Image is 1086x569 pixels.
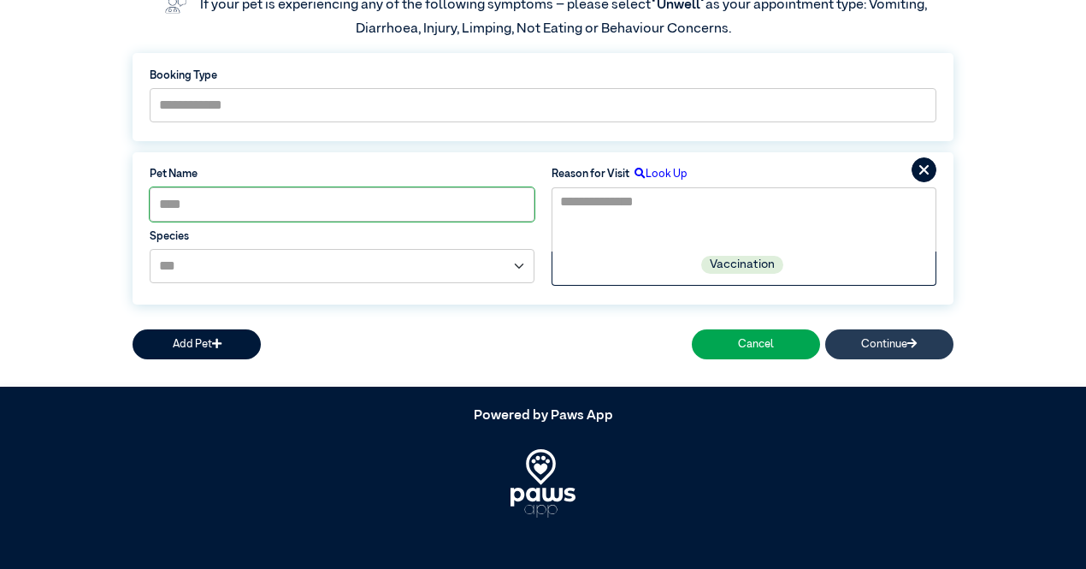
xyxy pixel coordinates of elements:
label: Reason for Visit [552,166,629,182]
label: Pet Name [150,166,534,182]
label: Look Up [629,166,688,182]
img: PawsApp [511,449,576,518]
button: Add Pet [133,329,261,359]
button: Continue [825,329,953,359]
button: Cancel [692,329,820,359]
label: Species [150,228,534,245]
h5: Powered by Paws App [133,408,953,424]
label: Vaccination [701,256,783,274]
label: Booking Type [150,68,936,84]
